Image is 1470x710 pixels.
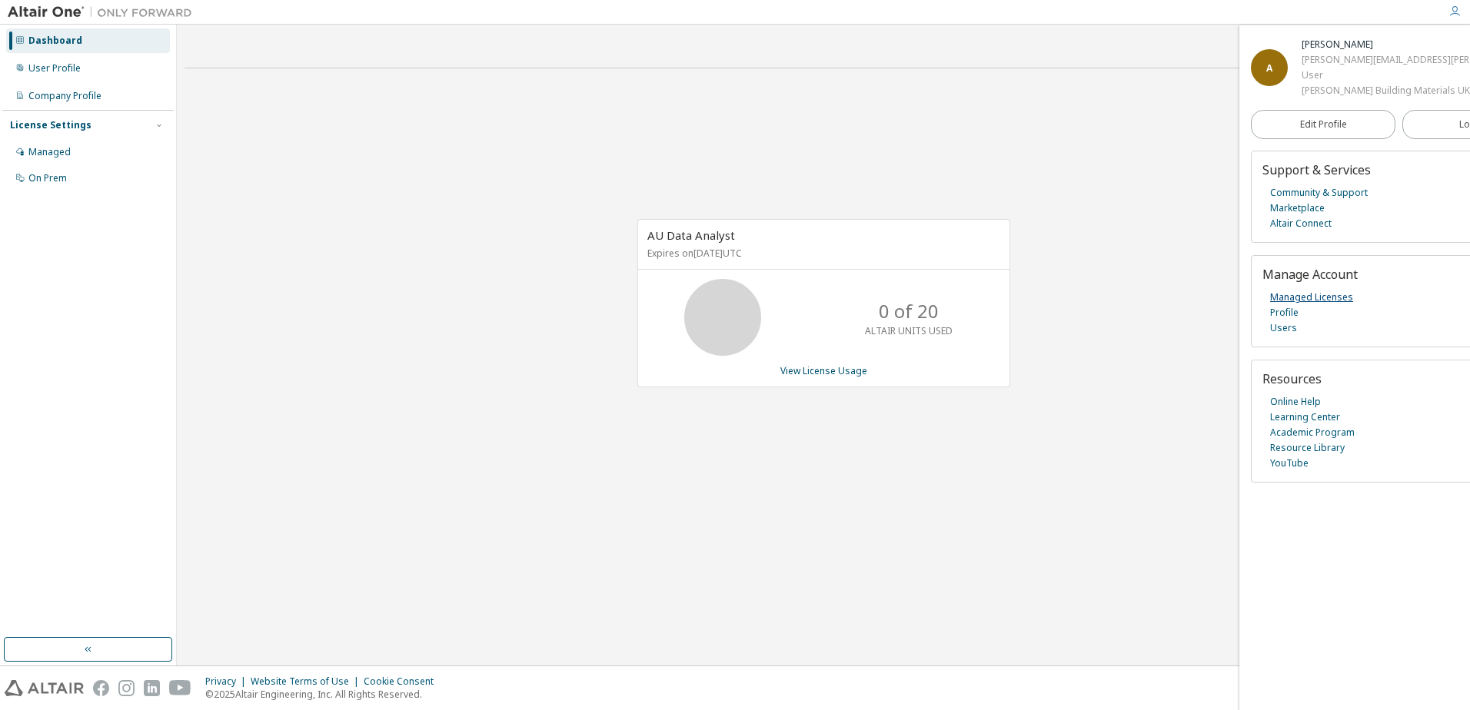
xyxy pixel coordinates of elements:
img: linkedin.svg [144,680,160,696]
img: instagram.svg [118,680,135,696]
span: Manage Account [1262,266,1358,283]
a: Marketplace [1270,201,1325,216]
div: Cookie Consent [364,675,443,688]
span: AU Data Analyst [647,227,735,243]
div: Dashboard [28,35,82,47]
div: Website Terms of Use [251,675,364,688]
p: © 2025 Altair Engineering, Inc. All Rights Reserved. [205,688,443,701]
a: Managed Licenses [1270,290,1353,305]
p: ALTAIR UNITS USED [865,324,953,337]
div: Managed [28,146,71,158]
img: youtube.svg [169,680,191,696]
span: Edit Profile [1300,118,1347,131]
div: Privacy [205,675,251,688]
a: Users [1270,320,1297,336]
img: altair_logo.svg [5,680,84,696]
p: Expires on [DATE] UTC [647,247,996,260]
div: On Prem [28,172,67,184]
a: Altair Connect [1270,216,1332,231]
span: Support & Services [1262,161,1371,178]
p: 0 of 20 [879,298,939,324]
div: License Settings [10,119,91,131]
a: Online Help [1270,394,1321,410]
a: Community & Support [1270,185,1368,201]
a: YouTube [1270,456,1309,471]
span: Resources [1262,370,1322,387]
a: Profile [1270,305,1299,320]
div: Company Profile [28,90,101,102]
a: Edit Profile [1251,110,1395,139]
a: Learning Center [1270,410,1340,425]
img: Altair One [8,5,200,20]
div: User Profile [28,62,81,75]
a: View License Usage [780,364,867,377]
a: Resource Library [1270,440,1345,456]
span: A [1266,61,1272,75]
a: Academic Program [1270,425,1355,440]
img: facebook.svg [93,680,109,696]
